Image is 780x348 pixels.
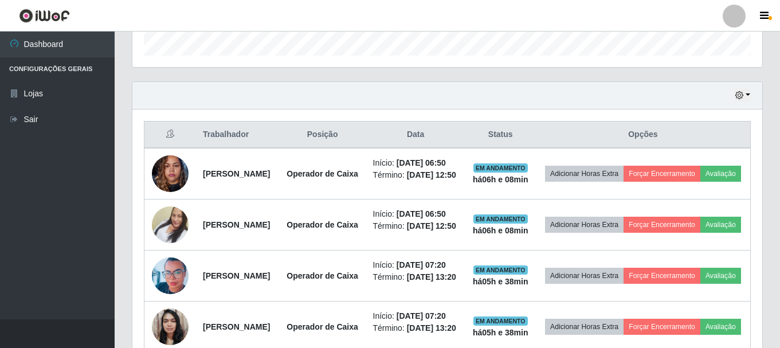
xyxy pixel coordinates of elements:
[373,259,458,271] li: Início:
[545,166,624,182] button: Adicionar Horas Extra
[287,271,358,280] strong: Operador de Caixa
[536,122,751,148] th: Opções
[465,122,536,148] th: Status
[545,268,624,284] button: Adicionar Horas Extra
[373,220,458,232] li: Término:
[152,192,189,257] img: 1742563763298.jpeg
[366,122,465,148] th: Data
[473,175,528,184] strong: há 06 h e 08 min
[373,322,458,334] li: Término:
[473,214,528,224] span: EM ANDAMENTO
[397,260,446,269] time: [DATE] 07:20
[700,166,741,182] button: Avaliação
[473,163,528,173] span: EM ANDAMENTO
[624,217,700,233] button: Forçar Encerramento
[700,217,741,233] button: Avaliação
[373,310,458,322] li: Início:
[203,322,270,331] strong: [PERSON_NAME]
[545,217,624,233] button: Adicionar Horas Extra
[624,166,700,182] button: Forçar Encerramento
[700,319,741,335] button: Avaliação
[279,122,366,148] th: Posição
[152,149,189,198] img: 1734465947432.jpeg
[152,253,189,299] img: 1650895174401.jpeg
[624,319,700,335] button: Forçar Encerramento
[407,221,456,230] time: [DATE] 12:50
[624,268,700,284] button: Forçar Encerramento
[407,323,456,333] time: [DATE] 13:20
[373,169,458,181] li: Término:
[19,9,70,23] img: CoreUI Logo
[203,220,270,229] strong: [PERSON_NAME]
[373,271,458,283] li: Término:
[287,220,358,229] strong: Operador de Caixa
[473,277,528,286] strong: há 05 h e 38 min
[397,158,446,167] time: [DATE] 06:50
[373,208,458,220] li: Início:
[473,265,528,275] span: EM ANDAMENTO
[473,226,528,235] strong: há 06 h e 08 min
[473,316,528,326] span: EM ANDAMENTO
[545,319,624,335] button: Adicionar Horas Extra
[287,169,358,178] strong: Operador de Caixa
[203,271,270,280] strong: [PERSON_NAME]
[700,268,741,284] button: Avaliação
[407,170,456,179] time: [DATE] 12:50
[373,157,458,169] li: Início:
[196,122,279,148] th: Trabalhador
[397,209,446,218] time: [DATE] 06:50
[473,328,528,337] strong: há 05 h e 38 min
[287,322,358,331] strong: Operador de Caixa
[203,169,270,178] strong: [PERSON_NAME]
[397,311,446,320] time: [DATE] 07:20
[407,272,456,281] time: [DATE] 13:20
